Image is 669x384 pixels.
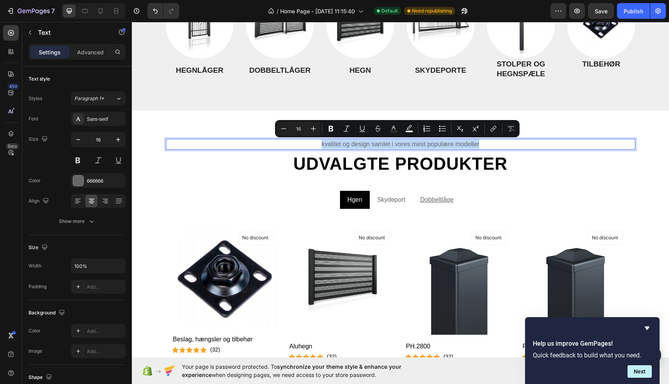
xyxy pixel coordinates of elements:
button: Paragraph 1* [71,92,126,106]
a: PH.2800 [273,206,381,313]
p: No discount [227,212,254,219]
button: Show more [29,214,126,228]
div: Image [29,348,42,355]
p: (32) [312,331,322,339]
span: Default [381,7,398,14]
a: Aluhegn [157,206,264,313]
div: Padding [29,283,47,290]
span: Your page is password protected. To when designing pages, we need access to your store password. [182,362,432,379]
div: 450 [7,83,19,90]
div: Editor contextual toolbar [275,120,520,137]
h3: SKYDEPORTE [275,43,342,54]
div: Color [29,177,41,184]
div: Show more [59,217,95,225]
p: Skydeport [245,173,273,183]
p: Settings [39,48,61,56]
a: Beslag, hængsler og tilbehør [40,206,147,306]
div: Background [29,308,67,318]
button: Publish [617,3,650,19]
div: Add... [87,328,124,335]
div: Text style [29,75,50,83]
div: 0,00 kr [40,333,68,347]
p: Advanced [77,48,104,56]
div: Undo/Redo [147,3,179,19]
h3: DOBBELTLÅGER [114,43,182,54]
div: Color [29,327,41,334]
div: Font [29,115,38,122]
h2: PH.2700 [390,319,497,330]
div: Add... [87,284,124,291]
span: Need republishing [412,7,452,14]
h2: Udvalgte Produkter [34,131,504,153]
h2: Aluhegn [157,319,264,330]
h3: STOLPER OG HEGNSPÆLE [355,37,423,57]
p: (32) [428,331,438,339]
div: 666666 [87,178,124,185]
div: Align [29,196,50,206]
span: synchronize your theme style & enhance your experience [182,363,401,378]
button: Hide survey [642,323,652,333]
u: Dobbeltlåge [288,174,322,181]
p: (32) [195,331,205,339]
button: Save [588,3,614,19]
p: No discount [110,212,138,219]
span: Home Page - [DATE] 11:15:40 [280,7,355,15]
h2: PH.2800 [273,319,381,330]
h3: TILBEHØR [435,37,503,48]
h3: HEGN [194,43,262,54]
h2: Help us improve GemPages! [533,339,652,348]
h3: HEGNLÅGER [34,43,102,54]
p: No discount [343,212,371,219]
iframe: Design area [132,22,669,357]
span: Paragraph 1* [74,95,104,102]
span: / [277,7,279,15]
div: Add... [87,348,124,355]
input: Auto [71,259,125,273]
button: 7 [3,3,58,19]
p: (32) [79,324,88,332]
p: No discount [460,212,487,219]
div: Width [29,262,41,269]
button: Next question [628,365,652,378]
p: Kvalitet og design samlet i vores mest populære modeller [35,118,503,127]
div: Sans-serif [87,116,124,123]
span: Save [595,8,608,14]
div: Beta [6,143,19,149]
a: PH.2700 [390,206,497,313]
p: Quick feedback to build what you need. [533,352,652,359]
div: Publish [624,7,643,15]
div: Size [29,242,49,253]
div: Help us improve GemPages! [533,323,652,378]
div: Rich Text Editor. Editing area: main [34,117,504,128]
div: Styles [29,95,42,102]
h2: Beslag, hængsler og tilbehør [40,312,147,323]
div: Size [29,134,49,145]
p: 7 [51,6,55,16]
p: Text [38,28,104,37]
p: Hgen [216,173,230,183]
div: Shape [29,372,54,383]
